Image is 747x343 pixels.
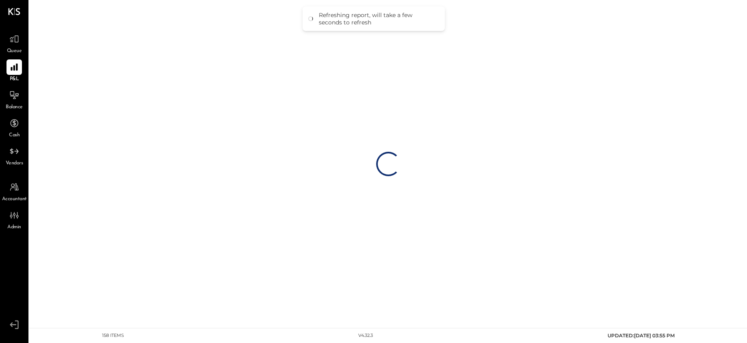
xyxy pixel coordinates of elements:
[7,224,21,231] span: Admin
[6,160,23,167] span: Vendors
[6,104,23,111] span: Balance
[0,87,28,111] a: Balance
[7,48,22,55] span: Queue
[2,196,27,203] span: Accountant
[10,76,19,83] span: P&L
[0,179,28,203] a: Accountant
[358,332,373,339] div: v 4.32.3
[0,144,28,167] a: Vendors
[0,59,28,83] a: P&L
[102,332,124,339] div: 158 items
[0,116,28,139] a: Cash
[9,132,20,139] span: Cash
[0,208,28,231] a: Admin
[0,31,28,55] a: Queue
[319,11,437,26] div: Refreshing report, will take a few seconds to refresh
[608,332,675,339] span: UPDATED: [DATE] 03:55 PM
